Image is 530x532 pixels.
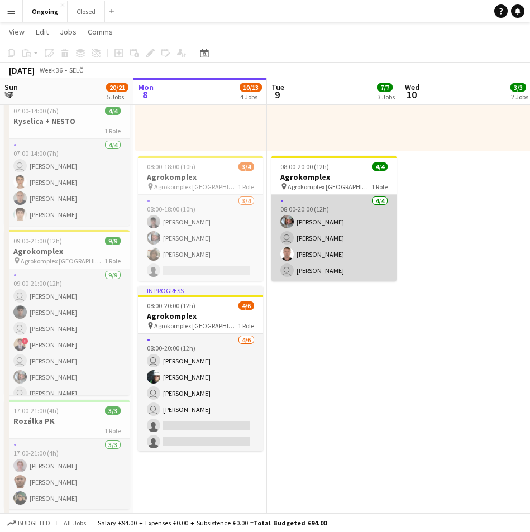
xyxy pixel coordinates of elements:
span: 1 Role [238,183,254,191]
span: Wed [405,82,419,92]
span: 8 [136,88,154,101]
app-job-card: 08:00-18:00 (10h)3/4Agrokomplex Agrokomplex [GEOGRAPHIC_DATA]1 Role3/408:00-18:00 (10h)[PERSON_NA... [138,156,263,281]
span: Agrokomplex [GEOGRAPHIC_DATA] [154,322,238,330]
app-job-card: In progress08:00-20:00 (12h)4/6Agrokomplex Agrokomplex [GEOGRAPHIC_DATA]1 Role4/608:00-20:00 (12h... [138,286,263,451]
a: View [4,25,29,39]
span: ! [22,338,28,344]
div: [DATE] [9,65,35,76]
app-card-role: 3/317:00-21:00 (4h)[PERSON_NAME][PERSON_NAME][PERSON_NAME] [4,439,130,509]
span: Tue [271,82,284,92]
span: 08:00-20:00 (12h) [280,162,329,171]
h3: Kyselica + NESTO [4,116,130,126]
span: 7 [3,88,18,101]
div: Salary €94.00 + Expenses €0.00 + Subsistence €0.00 = [98,519,327,527]
div: SELČ [69,66,83,74]
span: Total Budgeted €94.00 [254,519,327,527]
a: Edit [31,25,53,39]
span: Week 36 [37,66,65,74]
span: Budgeted [18,519,50,527]
div: 4 Jobs [240,93,261,101]
span: 09:00-21:00 (12h) [13,237,62,245]
span: 7/7 [377,83,393,92]
span: View [9,27,25,37]
span: 3/3 [510,83,526,92]
span: Edit [36,27,49,37]
span: Comms [88,27,113,37]
span: 20/21 [106,83,128,92]
h3: Agrokomplex [4,246,130,256]
span: 10/13 [240,83,262,92]
span: All jobs [61,519,88,527]
app-job-card: 07:00-14:00 (7h)4/4Kyselica + NESTO1 Role4/407:00-14:00 (7h) [PERSON_NAME][PERSON_NAME][PERSON_NA... [4,100,130,226]
span: 4/6 [238,301,254,310]
h3: Agrokomplex [138,311,263,321]
app-job-card: 09:00-21:00 (12h)9/9Agrokomplex Agrokomplex [GEOGRAPHIC_DATA]1 Role9/909:00-21:00 (12h) [PERSON_N... [4,230,130,395]
span: Agrokomplex [GEOGRAPHIC_DATA] [288,183,371,191]
button: Ongoing [23,1,68,22]
span: Agrokomplex [GEOGRAPHIC_DATA] [154,183,238,191]
app-card-role: 3/408:00-18:00 (10h)[PERSON_NAME][PERSON_NAME][PERSON_NAME] [138,195,263,281]
app-card-role: 9/909:00-21:00 (12h) [PERSON_NAME][PERSON_NAME] [PERSON_NAME]![PERSON_NAME] [PERSON_NAME][PERSON_... [4,269,130,437]
span: 08:00-20:00 (12h) [147,301,195,310]
a: Comms [83,25,117,39]
span: 9 [270,88,284,101]
div: 2 Jobs [511,93,528,101]
span: 3/4 [238,162,254,171]
span: 1 Role [104,426,121,435]
span: 3/3 [105,406,121,415]
app-card-role: 4/407:00-14:00 (7h) [PERSON_NAME][PERSON_NAME][PERSON_NAME][PERSON_NAME] [4,139,130,226]
span: 08:00-18:00 (10h) [147,162,195,171]
h3: Agrokomplex [138,172,263,182]
h3: Agrokomplex [271,172,397,182]
span: 10 [403,88,419,101]
span: Mon [138,82,154,92]
span: 17:00-21:00 (4h) [13,406,59,415]
div: 5 Jobs [107,93,128,101]
span: 4/4 [105,107,121,115]
span: 07:00-14:00 (7h) [13,107,59,115]
span: Jobs [60,27,77,37]
div: 3 Jobs [378,93,395,101]
span: 9/9 [105,237,121,245]
h3: Rozálka PK [4,416,130,426]
app-card-role: 4/608:00-20:00 (12h) [PERSON_NAME][PERSON_NAME] [PERSON_NAME] [PERSON_NAME] [138,334,263,453]
button: Budgeted [6,517,52,529]
app-job-card: 17:00-21:00 (4h)3/3Rozálka PK1 Role3/317:00-21:00 (4h)[PERSON_NAME][PERSON_NAME][PERSON_NAME] [4,400,130,509]
span: Agrokomplex [GEOGRAPHIC_DATA] [21,257,104,265]
a: Jobs [55,25,81,39]
button: Closed [68,1,105,22]
app-job-card: 08:00-20:00 (12h)4/4Agrokomplex Agrokomplex [GEOGRAPHIC_DATA]1 Role4/408:00-20:00 (12h)[PERSON_NA... [271,156,397,281]
span: 1 Role [371,183,388,191]
span: 1 Role [238,322,254,330]
span: Sun [4,82,18,92]
div: In progress [138,286,263,295]
app-card-role: 4/408:00-20:00 (12h)[PERSON_NAME] [PERSON_NAME][PERSON_NAME] [PERSON_NAME] [271,195,397,281]
span: 1 Role [104,257,121,265]
span: 4/4 [372,162,388,171]
span: 1 Role [104,127,121,135]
